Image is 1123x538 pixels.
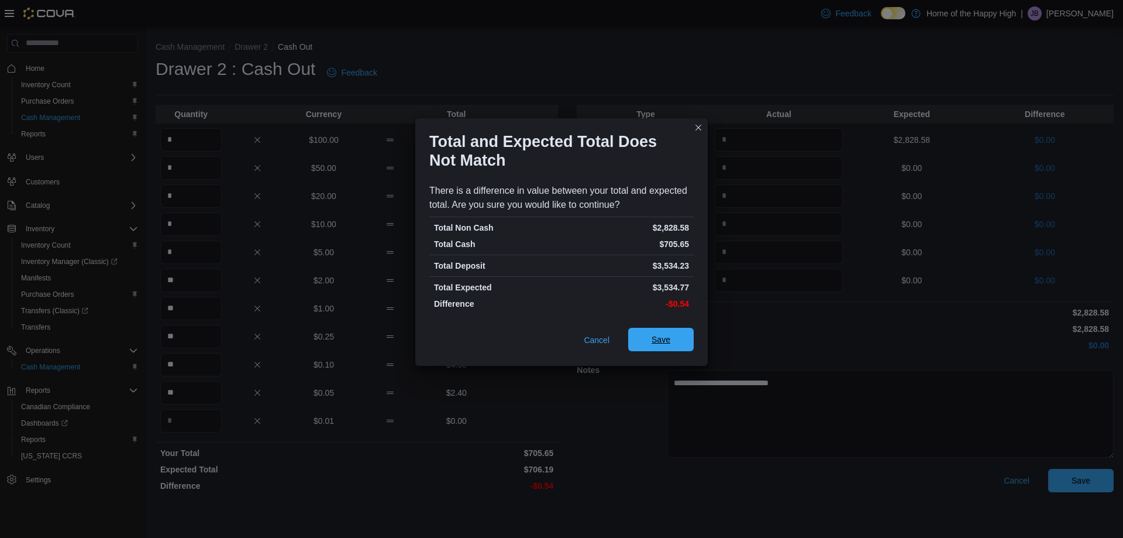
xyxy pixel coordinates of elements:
[584,334,609,346] span: Cancel
[429,132,684,170] h1: Total and Expected Total Does Not Match
[564,298,689,310] p: -$0.54
[434,298,559,310] p: Difference
[652,334,670,345] span: Save
[564,260,689,272] p: $3,534.23
[434,222,559,234] p: Total Non Cash
[429,184,694,212] div: There is a difference in value between your total and expected total. Are you sure you would like...
[691,121,705,135] button: Closes this modal window
[628,328,694,351] button: Save
[434,282,559,293] p: Total Expected
[579,328,614,352] button: Cancel
[434,260,559,272] p: Total Deposit
[564,222,689,234] p: $2,828.58
[564,238,689,250] p: $705.65
[564,282,689,293] p: $3,534.77
[434,238,559,250] p: Total Cash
